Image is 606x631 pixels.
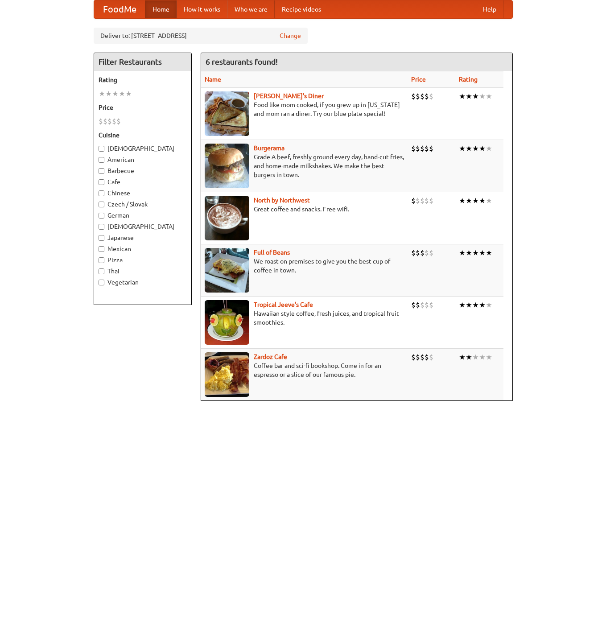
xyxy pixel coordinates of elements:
[205,196,249,240] img: north.jpg
[280,31,301,40] a: Change
[205,300,249,345] img: jeeves.jpg
[425,248,429,258] li: $
[254,144,284,152] a: Burgerama
[99,267,187,276] label: Thai
[105,89,112,99] li: ★
[99,256,187,264] label: Pizza
[99,155,187,164] label: American
[206,58,278,66] ng-pluralize: 6 restaurants found!
[99,144,187,153] label: [DEMOGRAPHIC_DATA]
[205,352,249,397] img: zardoz.jpg
[99,103,187,112] h5: Price
[254,301,313,308] a: Tropical Jeeve's Cafe
[420,144,425,153] li: $
[416,352,420,362] li: $
[99,157,104,163] input: American
[472,91,479,101] li: ★
[205,309,404,327] p: Hawaiian style coffee, fresh juices, and tropical fruit smoothies.
[420,352,425,362] li: $
[99,179,104,185] input: Cafe
[411,196,416,206] li: $
[125,89,132,99] li: ★
[416,300,420,310] li: $
[411,352,416,362] li: $
[107,116,112,126] li: $
[425,91,429,101] li: $
[94,0,145,18] a: FoodMe
[205,257,404,275] p: We roast on premises to give you the best cup of coffee in town.
[459,196,466,206] li: ★
[205,361,404,379] p: Coffee bar and sci-fi bookshop. Come in for an espresso or a slice of our famous pie.
[99,246,104,252] input: Mexican
[99,202,104,207] input: Czech / Slovak
[411,248,416,258] li: $
[275,0,328,18] a: Recipe videos
[112,116,116,126] li: $
[99,278,187,287] label: Vegetarian
[479,248,486,258] li: ★
[425,196,429,206] li: $
[205,248,249,293] img: beans.jpg
[479,196,486,206] li: ★
[205,144,249,188] img: burgerama.jpg
[420,248,425,258] li: $
[459,91,466,101] li: ★
[466,248,472,258] li: ★
[99,177,187,186] label: Cafe
[99,280,104,285] input: Vegetarian
[99,222,187,231] label: [DEMOGRAPHIC_DATA]
[459,144,466,153] li: ★
[420,300,425,310] li: $
[466,91,472,101] li: ★
[466,352,472,362] li: ★
[420,91,425,101] li: $
[99,235,104,241] input: Japanese
[99,166,187,175] label: Barbecue
[254,249,290,256] a: Full of Beans
[205,91,249,136] img: sallys.jpg
[254,353,287,360] b: Zardoz Cafe
[486,144,492,153] li: ★
[472,144,479,153] li: ★
[103,116,107,126] li: $
[99,233,187,242] label: Japanese
[99,224,104,230] input: [DEMOGRAPHIC_DATA]
[99,189,187,198] label: Chinese
[476,0,503,18] a: Help
[472,352,479,362] li: ★
[99,146,104,152] input: [DEMOGRAPHIC_DATA]
[479,352,486,362] li: ★
[99,213,104,219] input: German
[472,248,479,258] li: ★
[205,205,404,214] p: Great coffee and snacks. Free wifi.
[411,300,416,310] li: $
[486,352,492,362] li: ★
[416,248,420,258] li: $
[99,131,187,140] h5: Cuisine
[119,89,125,99] li: ★
[429,144,433,153] li: $
[99,200,187,209] label: Czech / Slovak
[112,89,119,99] li: ★
[429,352,433,362] li: $
[99,89,105,99] li: ★
[205,100,404,118] p: Food like mom cooked, if you grew up in [US_STATE] and mom ran a diner. Try our blue plate special!
[254,92,324,99] a: [PERSON_NAME]'s Diner
[94,53,191,71] h4: Filter Restaurants
[94,28,308,44] div: Deliver to: [STREET_ADDRESS]
[486,300,492,310] li: ★
[459,76,478,83] a: Rating
[486,248,492,258] li: ★
[429,248,433,258] li: $
[486,196,492,206] li: ★
[99,75,187,84] h5: Rating
[472,300,479,310] li: ★
[459,352,466,362] li: ★
[99,168,104,174] input: Barbecue
[416,196,420,206] li: $
[205,153,404,179] p: Grade A beef, freshly ground every day, hand-cut fries, and home-made milkshakes. We make the bes...
[177,0,227,18] a: How it works
[99,116,103,126] li: $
